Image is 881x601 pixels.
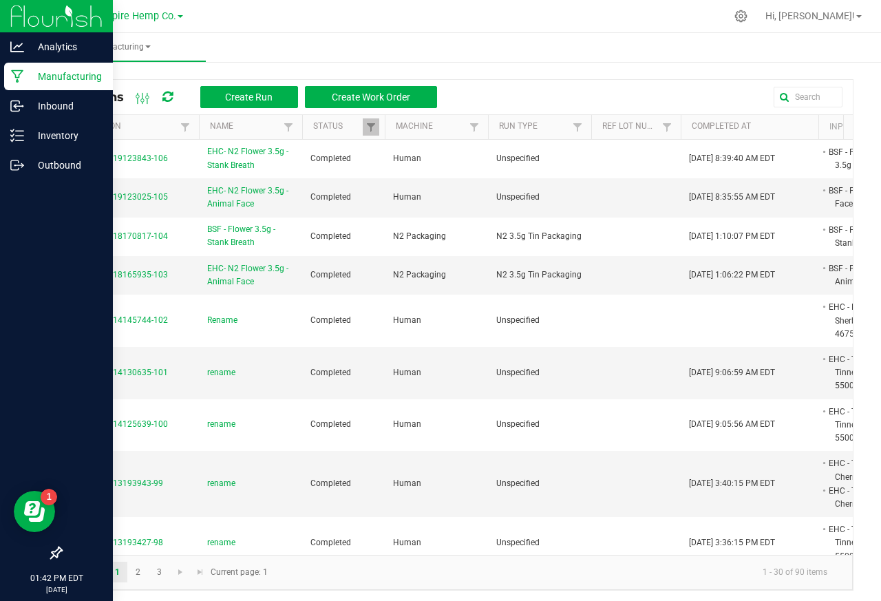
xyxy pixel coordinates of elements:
span: Human [393,478,421,488]
span: [DATE] 9:05:56 AM EDT [689,419,775,429]
span: [DATE] 1:06:22 PM EDT [689,270,775,280]
span: rename [207,366,235,379]
a: Filter [659,118,675,136]
iframe: Resource center unread badge [41,489,57,505]
span: MP-20250819123025-105 [70,192,168,202]
p: Inbound [24,98,107,114]
p: 01:42 PM EDT [6,572,107,584]
span: Human [393,419,421,429]
span: Completed [310,315,351,325]
a: Page 3 [149,562,169,582]
a: Filter [280,118,297,136]
button: Create Work Order [305,86,437,108]
p: Outbound [24,157,107,173]
a: Filter [363,118,379,136]
inline-svg: Manufacturing [10,70,24,83]
span: BSF - Flower 3.5g - Stank Breath [207,223,294,249]
span: MP-20250813193427-98 [70,538,163,547]
span: MP-20250818165935-103 [70,270,168,280]
button: Create Run [200,86,298,108]
a: Ref Lot NumberSortable [602,121,658,132]
a: NameSortable [210,121,279,132]
div: All Runs [72,85,447,109]
span: Unspecified [496,419,540,429]
a: Page 1 [107,562,127,582]
p: Manufacturing [24,68,107,85]
a: Filter [569,118,586,136]
span: MP-20250813193943-99 [70,478,163,488]
span: Create Run [225,92,273,103]
inline-svg: Analytics [10,40,24,54]
kendo-pager-info: 1 - 30 of 90 items [276,561,838,584]
a: ExtractionSortable [72,121,176,132]
input: Search [774,87,842,107]
span: Go to the last page [195,567,206,578]
span: rename [207,536,235,549]
span: Unspecified [496,154,540,163]
span: Completed [310,419,351,429]
span: Rename [207,314,237,327]
inline-svg: Inbound [10,99,24,113]
span: Empire Hemp Co. [98,10,176,22]
span: Completed [310,270,351,280]
span: [DATE] 3:36:15 PM EDT [689,538,775,547]
span: MP-20250814125639-100 [70,419,168,429]
span: MP-20250814130635-101 [70,368,168,377]
a: StatusSortable [313,121,362,132]
a: Filter [177,118,193,136]
span: N2 3.5g Tin Packaging [496,270,582,280]
a: Run TypeSortable [499,121,569,132]
span: Hi, [PERSON_NAME]! [765,10,855,21]
span: Unspecified [496,192,540,202]
span: MP-20250814145744-102 [70,315,168,325]
a: MachineSortable [396,121,465,132]
a: Completed AtSortable [692,121,813,132]
span: Manufacturing [33,41,206,53]
span: Completed [310,231,351,241]
span: rename [207,477,235,490]
span: MP-20250818170817-104 [70,231,168,241]
span: Human [393,538,421,547]
span: Human [393,154,421,163]
span: rename [207,418,235,431]
a: Filter [466,118,482,136]
span: N2 Packaging [393,231,446,241]
span: MP-20250819123843-106 [70,154,168,163]
span: EHC- N2 Flower 3.5g - Stank Breath [207,145,294,171]
span: EHC- N2 Flower 3.5g - Animal Face [207,184,294,211]
p: [DATE] [6,584,107,595]
a: Manufacturing [33,33,206,62]
a: Go to the last page [191,562,211,582]
span: Unspecified [496,368,540,377]
span: Create Work Order [332,92,410,103]
iframe: Resource center [14,491,55,532]
span: Unspecified [496,315,540,325]
span: Human [393,315,421,325]
span: N2 Packaging [393,270,446,280]
p: Analytics [24,39,107,55]
span: Human [393,368,421,377]
span: Unspecified [496,478,540,488]
span: Completed [310,538,351,547]
span: Unspecified [496,538,540,547]
span: [DATE] 9:06:59 AM EDT [689,368,775,377]
a: Go to the next page [171,562,191,582]
span: Go to the next page [175,567,186,578]
span: [DATE] 3:40:15 PM EDT [689,478,775,488]
p: Inventory [24,127,107,144]
span: Completed [310,154,351,163]
div: Manage settings [732,10,750,23]
span: Completed [310,192,351,202]
inline-svg: Inventory [10,129,24,143]
span: Completed [310,478,351,488]
a: Page 2 [128,562,148,582]
kendo-pager: Current page: 1 [61,555,853,590]
span: EHC- N2 Flower 3.5g - Animal Face [207,262,294,288]
span: [DATE] 8:39:40 AM EDT [689,154,775,163]
span: Completed [310,368,351,377]
span: Human [393,192,421,202]
span: N2 3.5g Tin Packaging [496,231,582,241]
span: [DATE] 1:10:07 PM EDT [689,231,775,241]
span: [DATE] 8:35:55 AM EDT [689,192,775,202]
